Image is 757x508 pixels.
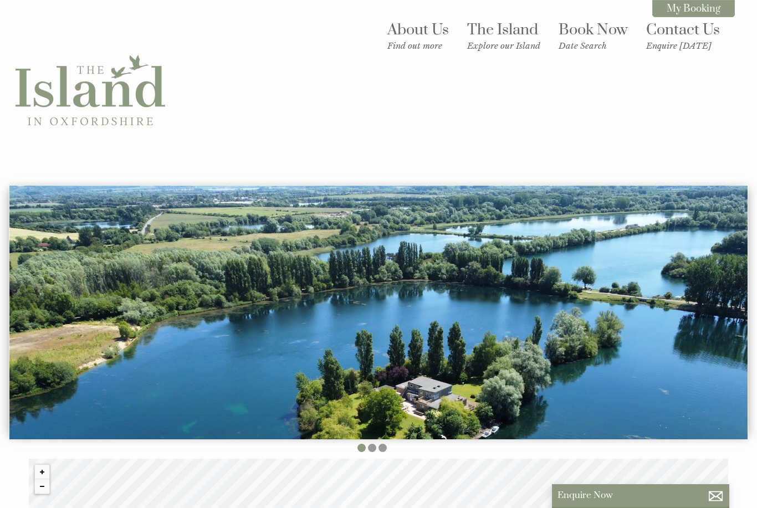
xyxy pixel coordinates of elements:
[559,40,628,51] small: Date Search
[646,20,720,51] a: Contact UsEnquire [DATE]
[35,479,49,494] button: Zoom out
[559,20,628,51] a: Book NowDate Search
[467,20,540,51] a: The IslandExplore our Island
[387,40,449,51] small: Find out more
[467,40,540,51] small: Explore our Island
[387,20,449,51] a: About UsFind out more
[646,40,720,51] small: Enquire [DATE]
[16,16,165,166] img: The Island in Oxfordshire
[557,490,724,501] p: Enquire Now
[35,465,49,479] button: Zoom in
